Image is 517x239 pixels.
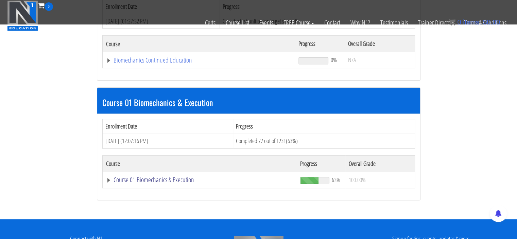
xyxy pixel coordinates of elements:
[332,176,340,184] span: 63%
[457,18,461,26] span: 0
[345,155,415,172] th: Overall Grade
[254,11,278,35] a: Events
[459,11,512,35] a: Terms & Conditions
[102,119,233,134] th: Enrollment Date
[413,11,459,35] a: Trainer Directory
[375,11,413,35] a: Testimonials
[483,18,487,26] span: $
[200,11,221,35] a: Certs
[463,18,481,26] span: items:
[233,119,415,134] th: Progress
[319,11,345,35] a: Contact
[102,155,297,172] th: Course
[483,18,500,26] bdi: 0.00
[102,98,415,107] h3: Course 01 Biomechanics & Execution
[278,11,319,35] a: FREE Course
[45,2,53,11] span: 0
[345,11,375,35] a: Why N1?
[221,11,254,35] a: Course List
[449,19,455,25] img: icon11.png
[233,134,415,148] td: Completed 77 out of 123! (63%)
[102,36,295,52] th: Course
[345,52,415,68] td: N/A
[102,134,233,148] td: [DATE] (12:07:16 PM)
[7,0,38,31] img: n1-education
[345,172,415,188] td: 100.00%
[295,36,344,52] th: Progress
[106,57,292,64] a: Biomechanics Continued Education
[106,176,294,183] a: Course 01 Biomechanics & Execution
[449,18,500,26] a: 0 items: $0.00
[297,155,345,172] th: Progress
[345,36,415,52] th: Overall Grade
[38,1,53,10] a: 0
[331,56,337,64] span: 0%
